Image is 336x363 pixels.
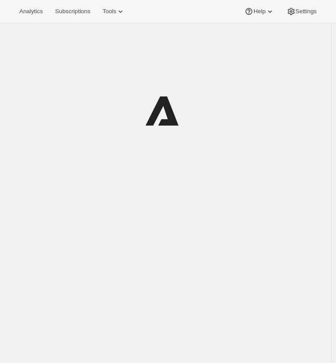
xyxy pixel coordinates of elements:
[55,8,90,15] span: Subscriptions
[102,8,116,15] span: Tools
[239,5,279,18] button: Help
[19,8,43,15] span: Analytics
[296,8,317,15] span: Settings
[97,5,130,18] button: Tools
[14,5,48,18] button: Analytics
[253,8,265,15] span: Help
[50,5,95,18] button: Subscriptions
[281,5,322,18] button: Settings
